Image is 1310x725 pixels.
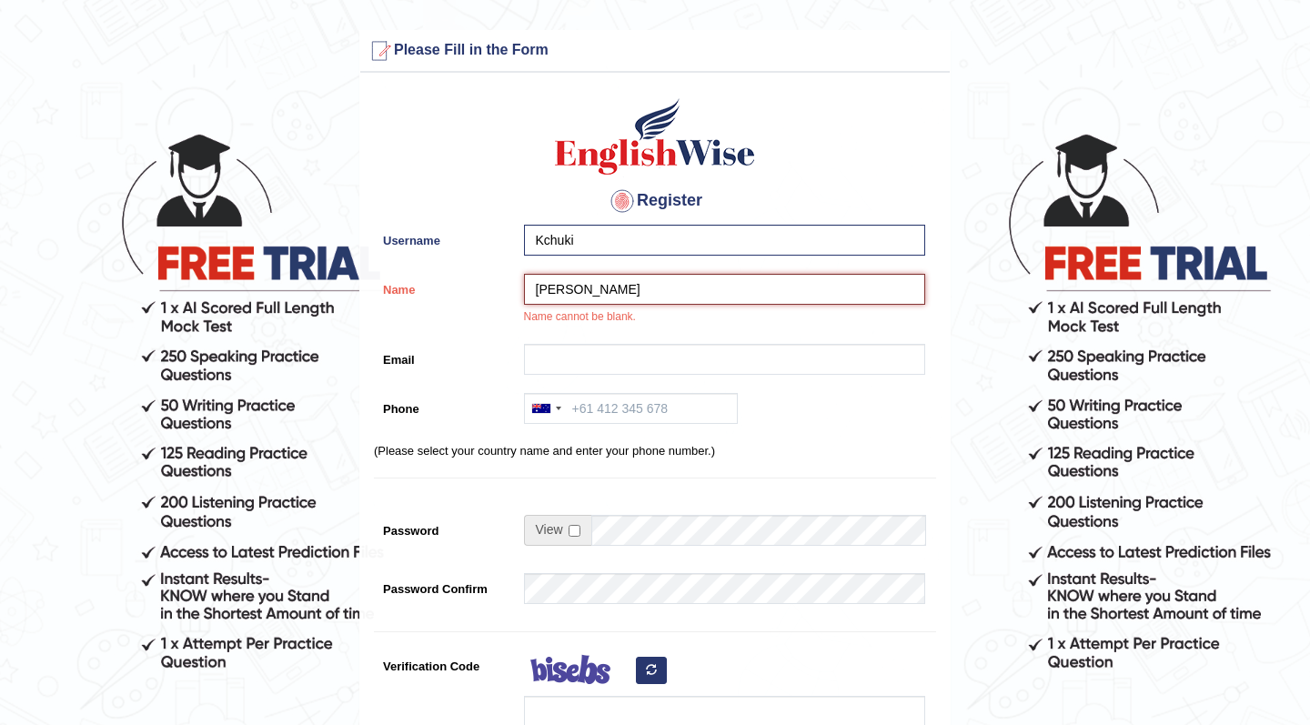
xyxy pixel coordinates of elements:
h4: Register [374,186,936,216]
img: Logo of English Wise create a new account for intelligent practice with AI [551,96,759,177]
input: +61 412 345 678 [524,393,738,424]
label: Name [374,274,515,298]
h3: Please Fill in the Form [365,36,945,65]
input: Show/Hide Password [569,525,580,537]
label: Username [374,225,515,249]
label: Phone [374,393,515,418]
p: (Please select your country name and enter your phone number.) [374,442,936,459]
label: Email [374,344,515,368]
label: Verification Code [374,650,515,675]
label: Password Confirm [374,573,515,598]
label: Password [374,515,515,539]
div: Australia: +61 [525,394,567,423]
